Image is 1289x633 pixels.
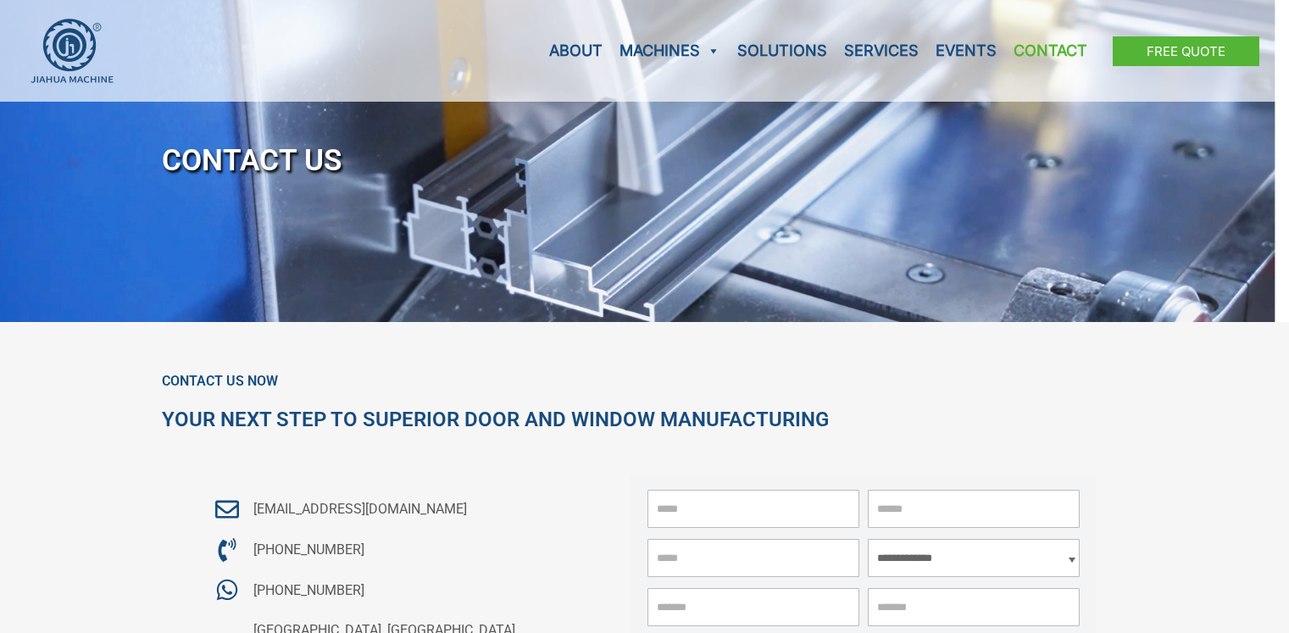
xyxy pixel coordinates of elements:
input: Phone [647,539,859,577]
h1: CONTACT US [162,133,1128,188]
span: [EMAIL_ADDRESS][DOMAIN_NAME] [249,497,467,522]
a: Free Quote [1113,36,1259,66]
span: [PHONE_NUMBER] [249,537,364,563]
input: *Email [868,490,1080,528]
h2: Your Next Step to Superior Door and Window Manufacturing [162,407,1128,433]
h6: Contact Us Now [162,373,1128,390]
input: Country [868,588,1080,626]
a: [EMAIL_ADDRESS][DOMAIN_NAME] [213,497,572,522]
img: JH Aluminium Window & Door Processing Machines [30,18,114,84]
input: Company [647,588,859,626]
a: [PHONE_NUMBER] [213,578,572,603]
a: [PHONE_NUMBER] [213,537,572,563]
span: [PHONE_NUMBER] [249,578,364,603]
select: *Machine Type [868,539,1080,577]
input: *Name [647,490,859,528]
